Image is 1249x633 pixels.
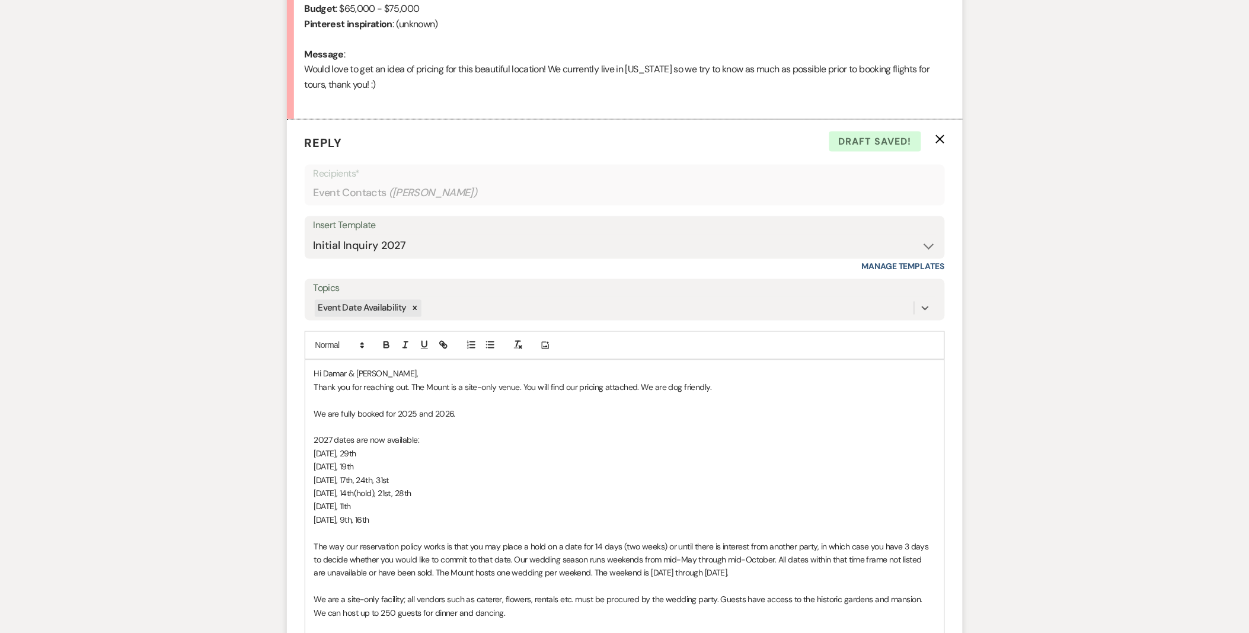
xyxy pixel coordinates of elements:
[305,135,343,151] span: Reply
[314,382,712,393] span: Thank you for reaching out. The Mount is a site-only venue. You will find our pricing attached. W...
[305,18,393,30] b: Pinterest inspiration
[305,2,336,15] b: Budget
[314,501,351,512] span: [DATE], 11th
[314,435,420,446] span: 2027 dates are now available:
[305,48,344,60] b: Message
[314,542,931,579] span: The way our reservation policy works is that you may place a hold on a date for 14 days (two week...
[314,594,925,618] span: We are a site-only facility; all vendors such as caterer, flowers, rentals etc. must be procured ...
[314,166,936,181] p: Recipients*
[314,488,411,499] span: [DATE], 14th(hold), 21st, 28th
[829,132,921,152] span: Draft saved!
[314,515,369,526] span: [DATE], 9th, 16th
[314,280,936,298] label: Topics
[314,218,936,235] div: Insert Template
[314,475,389,486] span: [DATE], 17th, 24th, 31st
[314,409,456,420] span: We are fully booked for 2025 and 2026.
[315,300,408,317] div: Event Date Availability
[314,462,354,472] span: [DATE], 19th
[314,449,356,459] span: [DATE], 29th
[314,181,936,204] div: Event Contacts
[314,369,419,379] span: Hi Damar & [PERSON_NAME],
[389,185,478,201] span: ( [PERSON_NAME] )
[862,261,945,272] a: Manage Templates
